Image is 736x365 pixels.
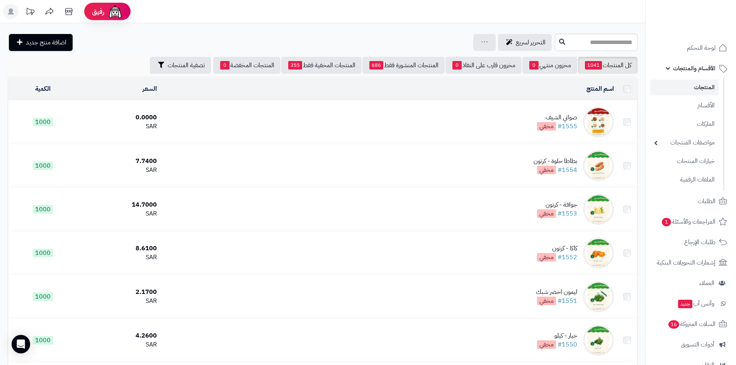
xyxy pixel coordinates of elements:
a: الأقسام [650,97,719,114]
a: السعر [143,84,157,93]
img: جوافة - كرتون [583,194,614,225]
span: 0 [220,61,229,70]
span: اضافة منتج جديد [26,38,66,47]
img: خيار - كيلو [583,325,614,356]
div: بطاطا حلوة - كرتون [534,157,577,166]
img: ai-face.png [107,4,123,19]
span: مخفي [537,209,556,218]
a: #1554 [558,165,577,175]
div: جوافة - كرتون [537,200,577,209]
span: 1 [661,217,671,226]
img: logo-2.png [683,14,729,30]
a: #1553 [558,209,577,218]
img: كاكا - كرتون [583,238,614,268]
a: السلات المتروكة16 [650,315,731,333]
div: 7.7400 [81,157,157,166]
a: خيارات المنتجات [650,153,719,170]
span: العملاء [699,278,714,289]
span: مخفي [537,253,556,261]
span: طلبات الإرجاع [684,237,716,248]
div: 0.0000 [81,113,157,122]
a: اسم المنتج [586,84,614,93]
a: المنتجات [650,80,719,95]
a: مخزون قارب على النفاذ0 [445,57,522,74]
span: 686 [369,61,383,70]
div: كاكا - كرتون [537,244,577,253]
a: كل المنتجات1041 [578,57,637,74]
span: مخفي [537,297,556,305]
img: صواني الشيف [583,107,614,138]
span: 355 [288,61,302,70]
span: تصفية المنتجات [168,61,205,70]
a: الملفات الرقمية [650,171,719,188]
a: إشعارات التحويلات البنكية [650,253,731,272]
a: العملاء [650,274,731,292]
span: 0 [529,61,539,70]
div: SAR [81,253,157,262]
a: اضافة منتج جديد [9,34,73,51]
a: مواصفات المنتجات [650,134,719,151]
a: المنتجات المخفضة0 [213,57,280,74]
span: 0 [452,61,462,70]
span: المراجعات والأسئلة [661,216,716,227]
a: الطلبات [650,192,731,211]
div: SAR [81,166,157,175]
span: السلات المتروكة [668,319,716,329]
a: التحرير لسريع [498,34,552,51]
span: 1000 [33,161,53,170]
a: تحديثات المنصة [20,4,40,21]
a: أدوات التسويق [650,335,731,354]
span: 1000 [33,205,53,214]
span: رفيق [92,7,104,16]
span: 1000 [33,249,53,257]
div: 4.2600 [81,331,157,340]
a: المنتجات المخفية فقط355 [281,57,362,74]
span: وآتس آب [677,298,714,309]
div: 14.7000 [81,200,157,209]
span: جديد [678,300,692,308]
img: ليمون اخضر شبك [583,281,614,312]
a: الماركات [650,116,719,132]
a: وآتس آبجديد [650,294,731,313]
a: لوحة التحكم [650,39,731,57]
span: 16 [668,320,680,329]
span: 1000 [33,292,53,301]
span: لوحة التحكم [687,42,716,53]
img: بطاطا حلوة - كرتون [583,150,614,181]
div: SAR [81,209,157,218]
span: إشعارات التحويلات البنكية [657,257,716,268]
div: 2.1700 [81,288,157,297]
span: مخفي [537,122,556,131]
a: طلبات الإرجاع [650,233,731,251]
a: #1552 [558,253,577,262]
span: الطلبات [698,196,716,207]
span: مخفي [537,340,556,349]
a: #1550 [558,340,577,349]
div: SAR [81,122,157,131]
a: #1551 [558,296,577,306]
div: SAR [81,297,157,306]
span: مخفي [537,166,556,174]
div: ليمون اخضر شبك [536,288,577,297]
span: التحرير لسريع [516,38,546,47]
a: #1555 [558,122,577,131]
div: خيار - كيلو [537,331,577,340]
span: 1041 [585,61,602,70]
span: الأقسام والمنتجات [673,63,716,74]
div: صواني الشيف [537,113,577,122]
a: الكمية [35,84,51,93]
span: 1000 [33,336,53,345]
button: تصفية المنتجات [150,57,211,74]
div: 8.6100 [81,244,157,253]
a: المنتجات المنشورة فقط686 [362,57,445,74]
div: Open Intercom Messenger [12,335,30,353]
span: 1000 [33,118,53,126]
span: أدوات التسويق [681,339,714,350]
div: SAR [81,340,157,349]
a: مخزون منتهي0 [522,57,577,74]
a: المراجعات والأسئلة1 [650,212,731,231]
